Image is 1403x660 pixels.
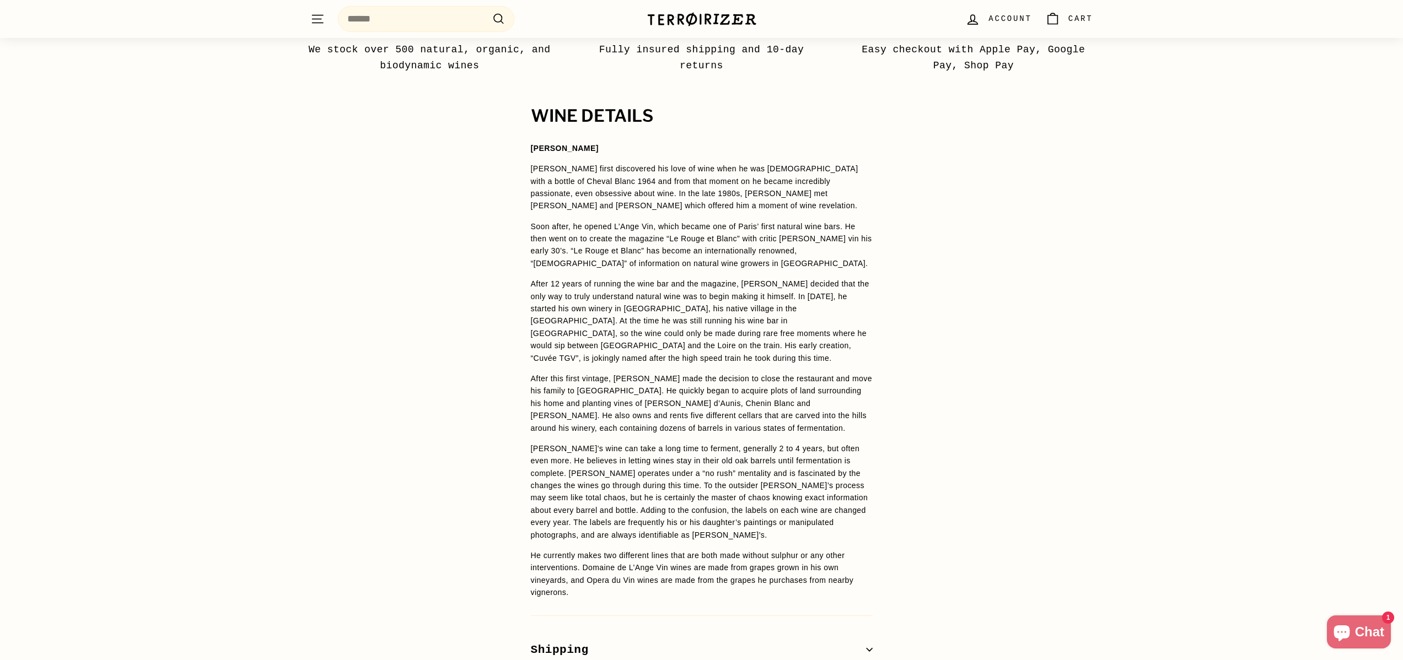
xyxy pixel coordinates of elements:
[531,278,873,364] p: After 12 years of running the wine bar and the magazine, [PERSON_NAME] decided that the only way ...
[531,372,873,434] p: After this first vintage, [PERSON_NAME] made the decision to close the restaurant and move his fa...
[306,42,553,74] p: We stock over 500 natural, organic, and biodynamic wines
[1068,13,1093,25] span: Cart
[531,442,873,541] p: [PERSON_NAME]’s wine can take a long time to ferment, generally 2 to 4 years, but often even more...
[578,42,825,74] p: Fully insured shipping and 10-day returns
[1039,3,1100,35] a: Cart
[531,107,873,126] h2: WINE DETAILS
[1324,615,1394,651] inbox-online-store-chat: Shopify online store chat
[988,13,1031,25] span: Account
[531,220,873,270] p: Soon after, he opened L’Ange Vin, which became one of Paris’ first natural wine bars. He then wen...
[531,549,873,599] p: He currently makes two different lines that are both made without sulphur or any other interventi...
[531,163,873,212] p: [PERSON_NAME] first discovered his love of wine when he was [DEMOGRAPHIC_DATA] with a bottle of C...
[959,3,1038,35] a: Account
[531,144,599,153] strong: [PERSON_NAME]
[850,42,1097,74] p: Easy checkout with Apple Pay, Google Pay, Shop Pay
